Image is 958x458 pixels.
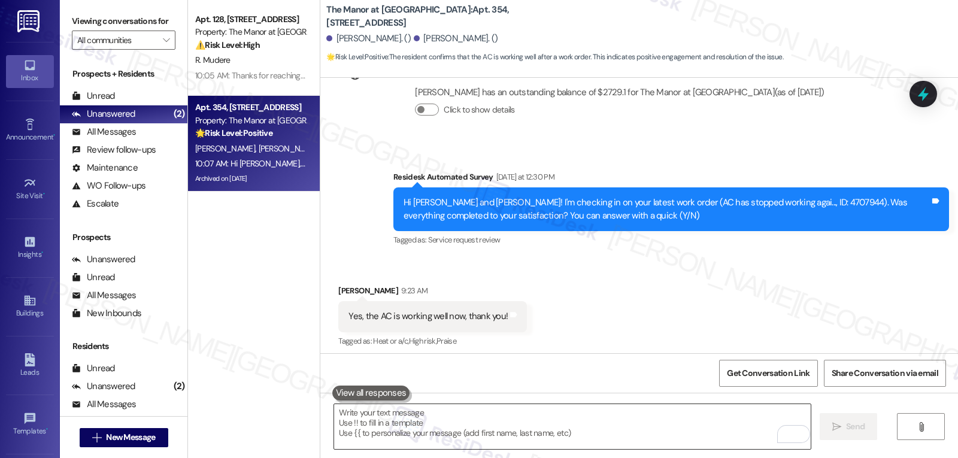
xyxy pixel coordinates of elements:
div: Apt. 128, [STREET_ADDRESS] [195,13,306,26]
span: [PERSON_NAME] [259,143,319,154]
strong: ⚠️ Risk Level: High [195,40,260,50]
span: Get Conversation Link [727,367,810,380]
div: Prospects [60,231,187,244]
span: Share Conversation via email [832,367,938,380]
span: • [43,190,45,198]
button: Get Conversation Link [719,360,817,387]
button: New Message [80,428,168,447]
span: • [46,425,48,433]
div: All Messages [72,289,136,302]
a: Site Visit • [6,173,54,205]
span: • [41,248,43,257]
a: Insights • [6,232,54,264]
span: : The resident confirms that the AC is working well after a work order. This indicates positive e... [326,51,783,63]
div: WO Follow-ups [72,180,145,192]
i:  [832,422,841,432]
div: Tagged as: [393,231,949,248]
div: Property: The Manor at [GEOGRAPHIC_DATA] [195,114,306,127]
div: Residents [60,340,187,353]
span: New Message [106,431,155,444]
div: Unread [72,362,115,375]
label: Viewing conversations for [72,12,175,31]
div: [PERSON_NAME] [338,284,527,301]
div: Property: The Manor at [GEOGRAPHIC_DATA] [195,26,306,38]
div: Unread [72,271,115,284]
div: Escalate [72,198,119,210]
div: [PERSON_NAME]. () [326,32,411,45]
div: Yes, the AC is working well now, thank you! [348,310,508,323]
span: • [53,131,55,139]
div: (2) [171,377,188,396]
div: All Messages [72,398,136,411]
div: Maintenance [72,162,138,174]
span: R. Mudere [195,54,231,65]
input: All communities [77,31,156,50]
div: [PERSON_NAME] has an outstanding balance of $2729.1 for The Manor at [GEOGRAPHIC_DATA] (as of [DA... [415,86,824,99]
a: Buildings [6,290,54,323]
span: High risk , [409,336,437,346]
img: ResiDesk Logo [17,10,42,32]
div: 9:23 AM [398,284,428,297]
span: Send [846,420,865,433]
span: Praise [436,336,456,346]
b: The Manor at [GEOGRAPHIC_DATA]: Apt. 354, [STREET_ADDRESS] [326,4,566,29]
div: All Messages [72,126,136,138]
i:  [163,35,169,45]
a: Leads [6,350,54,382]
button: Send [820,413,878,440]
textarea: To enrich screen reader interactions, please activate Accessibility in Grammarly extension settings [334,404,811,449]
div: Prospects + Residents [60,68,187,80]
i:  [917,422,926,432]
div: Residesk Automated Survey [393,171,949,187]
div: Unanswered [72,253,135,266]
label: Click to show details [444,104,514,116]
button: Share Conversation via email [824,360,946,387]
div: [DATE] at 12:30 PM [493,171,554,183]
div: Hi [PERSON_NAME] and [PERSON_NAME]! I'm checking in on your latest work order (AC has stopped wor... [404,196,930,222]
div: Tagged as: [338,332,527,350]
div: Archived on [DATE] [194,171,307,186]
i:  [92,433,101,442]
div: Unanswered [72,380,135,393]
strong: 🌟 Risk Level: Positive [326,52,388,62]
div: Apt. 354, [STREET_ADDRESS] [195,101,306,114]
div: Review follow-ups [72,144,156,156]
span: [PERSON_NAME] [195,143,259,154]
a: Inbox [6,55,54,87]
a: Templates • [6,408,54,441]
span: Heat or a/c , [373,336,408,346]
div: Unread [72,90,115,102]
span: Service request review [428,235,501,245]
div: (2) [171,105,188,123]
strong: 🌟 Risk Level: Positive [195,128,272,138]
div: New Inbounds [72,307,141,320]
div: [PERSON_NAME]. () [414,32,498,45]
div: Unanswered [72,108,135,120]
